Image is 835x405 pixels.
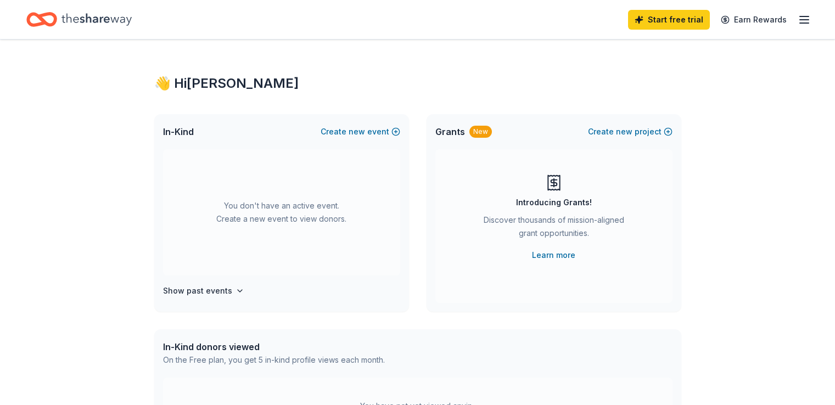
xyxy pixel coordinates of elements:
[163,284,232,297] h4: Show past events
[516,196,592,209] div: Introducing Grants!
[163,284,244,297] button: Show past events
[532,249,575,262] a: Learn more
[628,10,710,30] a: Start free trial
[26,7,132,32] a: Home
[163,340,385,353] div: In-Kind donors viewed
[163,149,400,275] div: You don't have an active event. Create a new event to view donors.
[163,125,194,138] span: In-Kind
[469,126,492,138] div: New
[435,125,465,138] span: Grants
[616,125,632,138] span: new
[479,213,629,244] div: Discover thousands of mission-aligned grant opportunities.
[349,125,365,138] span: new
[321,125,400,138] button: Createnewevent
[714,10,793,30] a: Earn Rewards
[163,353,385,367] div: On the Free plan, you get 5 in-kind profile views each month.
[588,125,673,138] button: Createnewproject
[154,75,681,92] div: 👋 Hi [PERSON_NAME]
